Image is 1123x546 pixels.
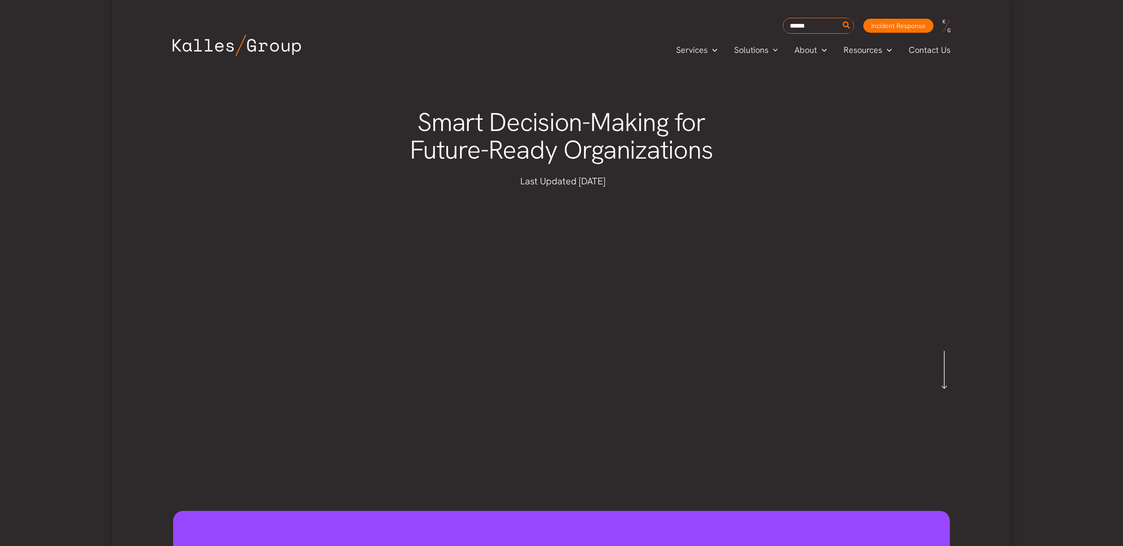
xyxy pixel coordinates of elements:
nav: Primary Site Navigation [668,42,960,58]
a: SolutionsMenu Toggle [726,43,787,57]
span: About [795,43,817,57]
a: ServicesMenu Toggle [668,43,726,57]
img: Kalles Group [173,35,301,56]
span: Last Updated [DATE] [520,175,605,187]
h1: Smart Decision-Making for Future-Ready Organizations [384,109,739,165]
span: Menu Toggle [882,43,892,57]
a: Incident Response [863,19,933,33]
a: AboutMenu Toggle [786,43,835,57]
span: Resources [844,43,882,57]
span: Services [676,43,707,57]
span: Solutions [734,43,768,57]
span: Menu Toggle [817,43,827,57]
a: ResourcesMenu Toggle [835,43,900,57]
iframe: Spotify Embed: Technology Governance - Smart Decision-Making for Future-Ready Organizations [384,208,739,408]
span: Menu Toggle [768,43,778,57]
span: Contact Us [909,43,950,57]
span: Menu Toggle [707,43,717,57]
button: Search [841,18,853,33]
a: Contact Us [900,43,960,57]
